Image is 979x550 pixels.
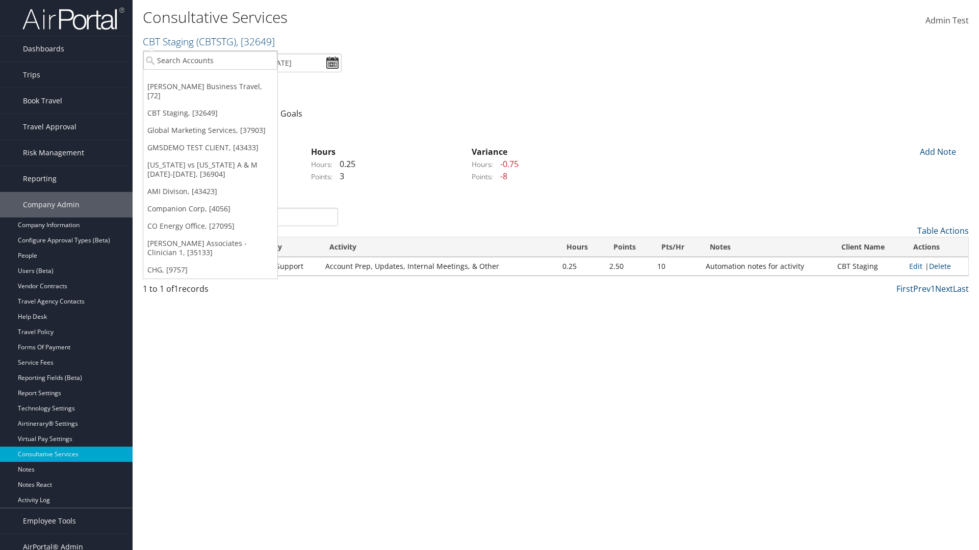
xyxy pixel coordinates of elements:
strong: Hours [311,146,336,157]
label: Hours: [311,159,332,170]
td: Account Support [241,257,320,276]
label: Points: [472,172,493,182]
span: -8 [495,171,507,182]
a: Prev [913,283,931,294]
span: ( CBTSTG ) [196,35,236,48]
a: Edit [909,261,922,271]
a: Table Actions [917,225,969,236]
span: Admin Test [925,15,969,26]
th: Points [604,237,652,257]
input: [DATE] - [DATE] [235,53,342,72]
td: 0.25 [557,257,604,276]
a: CHG, [9757] [143,261,277,279]
a: CBT Staging, [32649] [143,104,277,122]
a: [PERSON_NAME] Business Travel, [72] [143,78,277,104]
span: 1 [174,283,178,294]
th: Category: activate to sort column ascending [241,237,320,257]
a: [PERSON_NAME] Associates - Clinician 1, [35133] [143,235,277,261]
div: 1 to 1 of records [143,283,338,300]
a: CO Energy Office, [27095] [143,217,277,235]
span: Book Travel [23,88,62,114]
span: Dashboards [23,36,64,62]
input: Search Accounts [143,51,277,70]
a: Admin Test [925,5,969,37]
a: Delete [929,261,951,271]
span: Employee Tools [23,508,76,534]
th: Pts/Hr [652,237,701,257]
a: AMI Divison, [43423] [143,183,277,200]
a: Next [935,283,953,294]
strong: Variance [472,146,507,157]
td: CBT Staging [832,257,905,276]
h1: Consultative Services [143,7,693,28]
label: Points: [311,172,332,182]
span: -0.75 [495,158,519,170]
a: Last [953,283,969,294]
th: Actions [904,237,968,257]
span: , [ 32649 ] [236,35,275,48]
td: 2.50 [604,257,652,276]
span: Travel Approval [23,114,76,140]
td: Automation notes for activity [701,257,832,276]
div: Add Note [913,146,961,158]
span: 3 [334,171,344,182]
td: 10 [652,257,701,276]
label: Hours: [472,159,493,170]
a: First [896,283,913,294]
a: Companion Corp, [4056] [143,200,277,217]
th: Notes [701,237,832,257]
td: | [904,257,968,276]
a: CBT Staging [143,35,275,48]
a: Goals [280,108,302,119]
span: Trips [23,62,40,88]
a: GMSDEMO TEST CLIENT, [43433] [143,139,277,156]
th: Hours [557,237,604,257]
span: Risk Management [23,140,84,166]
a: Global Marketing Services, [37903] [143,122,277,139]
span: 0.25 [334,158,355,170]
span: Reporting [23,166,57,191]
a: 1 [931,283,935,294]
img: airportal-logo.png [22,7,124,31]
th: Activity: activate to sort column ascending [320,237,557,257]
a: [US_STATE] vs [US_STATE] A & M [DATE]-[DATE], [36904] [143,156,277,183]
span: Company Admin [23,192,80,217]
th: Client Name [832,237,905,257]
td: Account Prep, Updates, Internal Meetings, & Other [320,257,557,276]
